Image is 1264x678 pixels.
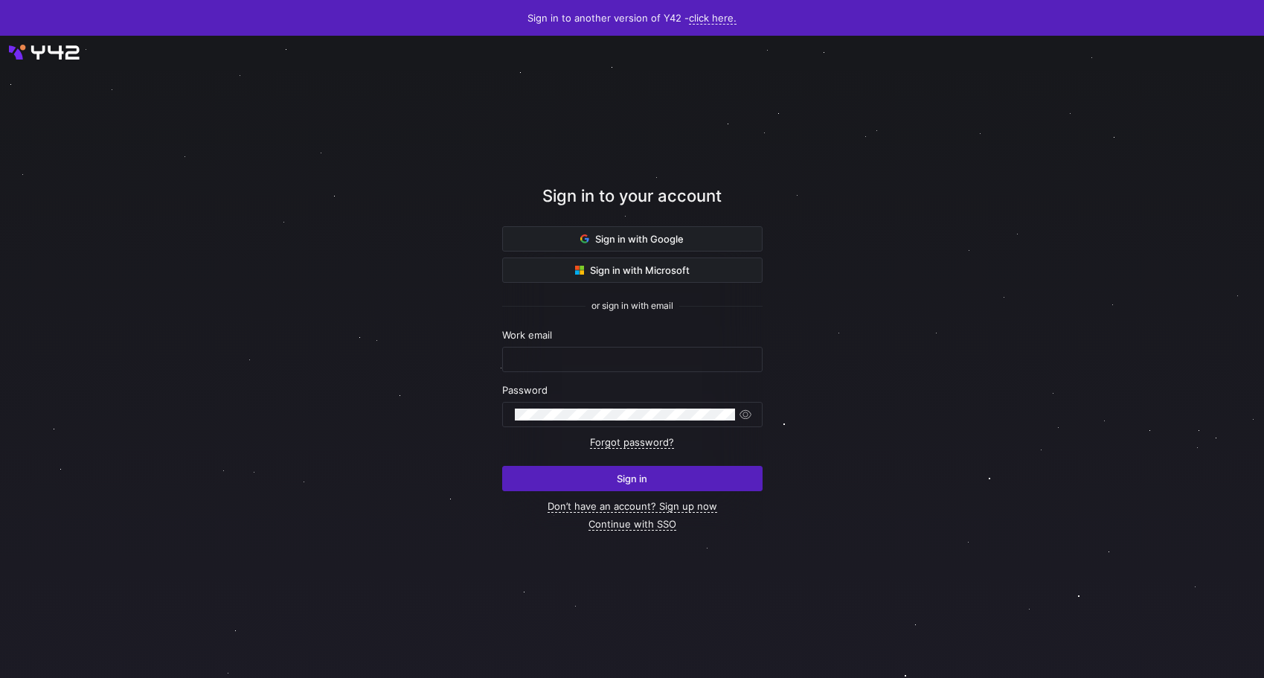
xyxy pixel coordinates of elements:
[580,233,684,245] span: Sign in with Google
[590,436,674,449] a: Forgot password?
[588,518,676,531] a: Continue with SSO
[502,329,552,341] span: Work email
[591,301,673,311] span: or sign in with email
[502,384,548,396] span: Password
[502,184,763,226] div: Sign in to your account
[548,500,717,513] a: Don’t have an account? Sign up now
[502,226,763,252] button: Sign in with Google
[617,473,647,484] span: Sign in
[502,258,763,283] button: Sign in with Microsoft
[575,264,690,276] span: Sign in with Microsoft
[689,12,737,25] a: click here.
[502,466,763,491] button: Sign in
